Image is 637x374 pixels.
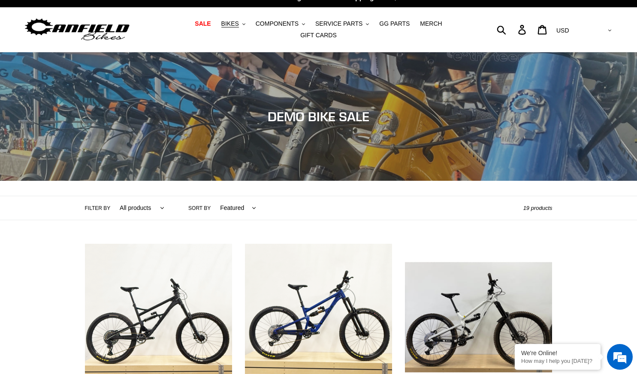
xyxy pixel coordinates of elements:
span: COMPONENTS [256,20,299,27]
span: 19 products [523,205,552,211]
input: Search [501,20,523,39]
button: BIKES [217,18,250,30]
a: MERCH [416,18,446,30]
a: GG PARTS [375,18,414,30]
span: DEMO BIKE SALE [268,109,369,124]
button: COMPONENTS [251,18,309,30]
span: GIFT CARDS [300,32,337,39]
p: How may I help you today? [521,358,594,364]
span: GG PARTS [379,20,410,27]
button: SERVICE PARTS [311,18,373,30]
span: BIKES [221,20,239,27]
label: Sort by [188,204,211,212]
a: SALE [190,18,215,30]
span: SALE [195,20,211,27]
a: GIFT CARDS [296,30,341,41]
img: Canfield Bikes [24,16,131,43]
div: We're Online! [521,350,594,356]
label: Filter by [85,204,111,212]
span: SERVICE PARTS [315,20,362,27]
span: MERCH [420,20,442,27]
